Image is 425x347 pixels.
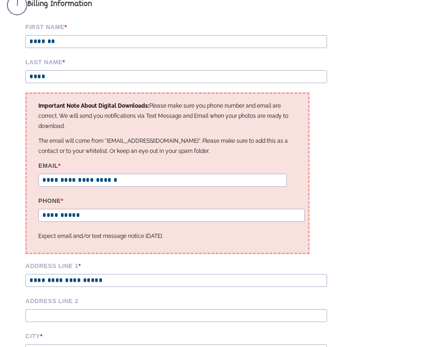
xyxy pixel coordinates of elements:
[25,296,319,304] label: Address Line 2
[25,22,319,30] label: First Name
[38,101,297,131] p: Please make sure you phone number and email are correct. We will send you notifications via Text ...
[38,103,149,109] strong: Important Note About Digital Downloads:
[25,261,319,269] label: Address Line 1
[38,161,297,169] label: Email
[38,136,297,156] p: The email will come from "[EMAIL_ADDRESS][DOMAIN_NAME]". Please make sure to add this as a contac...
[38,231,297,241] p: Expect email and/or text message notice [DATE].
[38,196,297,204] label: Phone
[25,57,319,66] label: Last name
[25,331,319,340] label: City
